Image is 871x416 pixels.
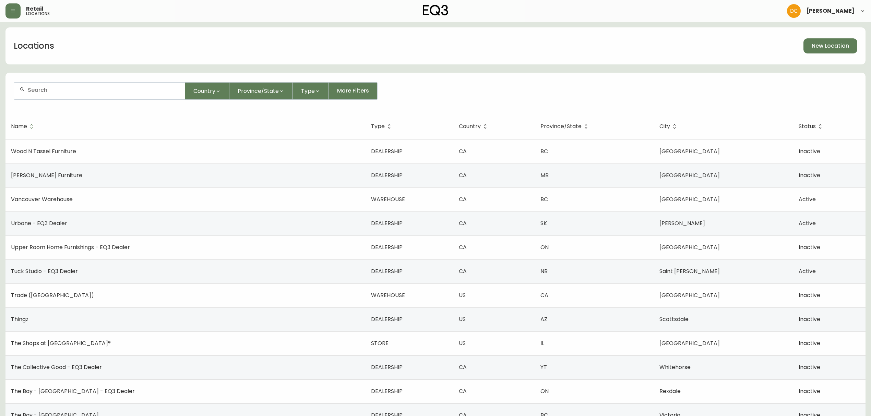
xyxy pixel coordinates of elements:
span: [GEOGRAPHIC_DATA] [659,243,720,251]
span: Type [371,124,385,129]
span: Trade ([GEOGRAPHIC_DATA]) [11,291,94,299]
span: Thingz [11,315,28,323]
span: Wood N Tassel Furniture [11,147,76,155]
span: [GEOGRAPHIC_DATA] [659,291,720,299]
button: Country [185,82,229,100]
span: Type [301,87,315,95]
span: AZ [540,315,547,323]
span: YT [540,363,547,371]
span: The Bay - [GEOGRAPHIC_DATA] - EQ3 Dealer [11,387,135,395]
span: MB [540,171,549,179]
span: BC [540,147,548,155]
span: Vancouver Warehouse [11,195,73,203]
span: Active [799,267,816,275]
span: Inactive [799,363,820,371]
span: CA [459,243,467,251]
span: CA [540,291,548,299]
span: CA [459,387,467,395]
span: DEALERSHIP [371,243,403,251]
span: [GEOGRAPHIC_DATA] [659,339,720,347]
span: [PERSON_NAME] [806,8,855,14]
span: Urbane - EQ3 Dealer [11,219,67,227]
span: CA [459,219,467,227]
span: Name [11,123,36,130]
span: [PERSON_NAME] [659,219,705,227]
span: ON [540,387,549,395]
span: City [659,124,670,129]
span: NB [540,267,548,275]
span: WAREHOUSE [371,195,405,203]
span: Country [459,123,490,130]
input: Search [28,87,179,93]
span: City [659,123,679,130]
span: Active [799,195,816,203]
span: Inactive [799,291,820,299]
span: CA [459,195,467,203]
span: SK [540,219,547,227]
span: Retail [26,6,44,12]
button: More Filters [329,82,378,100]
span: Whitehorse [659,363,691,371]
span: Inactive [799,243,820,251]
span: Inactive [799,339,820,347]
span: US [459,339,466,347]
button: Type [293,82,329,100]
span: Status [799,124,816,129]
img: logo [423,5,448,16]
span: Status [799,123,825,130]
button: Province/State [229,82,293,100]
span: CA [459,267,467,275]
span: Country [193,87,215,95]
span: WAREHOUSE [371,291,405,299]
span: DEALERSHIP [371,219,403,227]
span: IL [540,339,544,347]
span: Rexdale [659,387,681,395]
span: DEALERSHIP [371,315,403,323]
span: Province/State [238,87,279,95]
span: DEALERSHIP [371,147,403,155]
h1: Locations [14,40,54,52]
span: [GEOGRAPHIC_DATA] [659,195,720,203]
span: STORE [371,339,389,347]
span: CA [459,363,467,371]
span: Province/State [540,123,590,130]
span: DEALERSHIP [371,267,403,275]
span: Scottsdale [659,315,689,323]
span: DEALERSHIP [371,171,403,179]
span: Type [371,123,394,130]
span: More Filters [337,87,369,95]
span: CA [459,147,467,155]
span: Province/State [540,124,582,129]
span: CA [459,171,467,179]
span: The Shops at [GEOGRAPHIC_DATA]® [11,339,111,347]
span: Inactive [799,315,820,323]
img: 7eb451d6983258353faa3212700b340b [787,4,801,18]
span: Name [11,124,27,129]
span: Country [459,124,481,129]
span: Saint [PERSON_NAME] [659,267,720,275]
span: Inactive [799,147,820,155]
span: DEALERSHIP [371,363,403,371]
span: BC [540,195,548,203]
span: Active [799,219,816,227]
span: ON [540,243,549,251]
span: [GEOGRAPHIC_DATA] [659,171,720,179]
span: Tuck Studio - EQ3 Dealer [11,267,78,275]
span: Inactive [799,387,820,395]
span: DEALERSHIP [371,387,403,395]
h5: locations [26,12,50,16]
span: The Collective Good - EQ3 Dealer [11,363,102,371]
span: [PERSON_NAME] Furniture [11,171,82,179]
span: Upper Room Home Furnishings - EQ3 Dealer [11,243,130,251]
button: New Location [803,38,857,53]
span: [GEOGRAPHIC_DATA] [659,147,720,155]
span: US [459,291,466,299]
span: US [459,315,466,323]
span: Inactive [799,171,820,179]
span: New Location [812,42,849,50]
